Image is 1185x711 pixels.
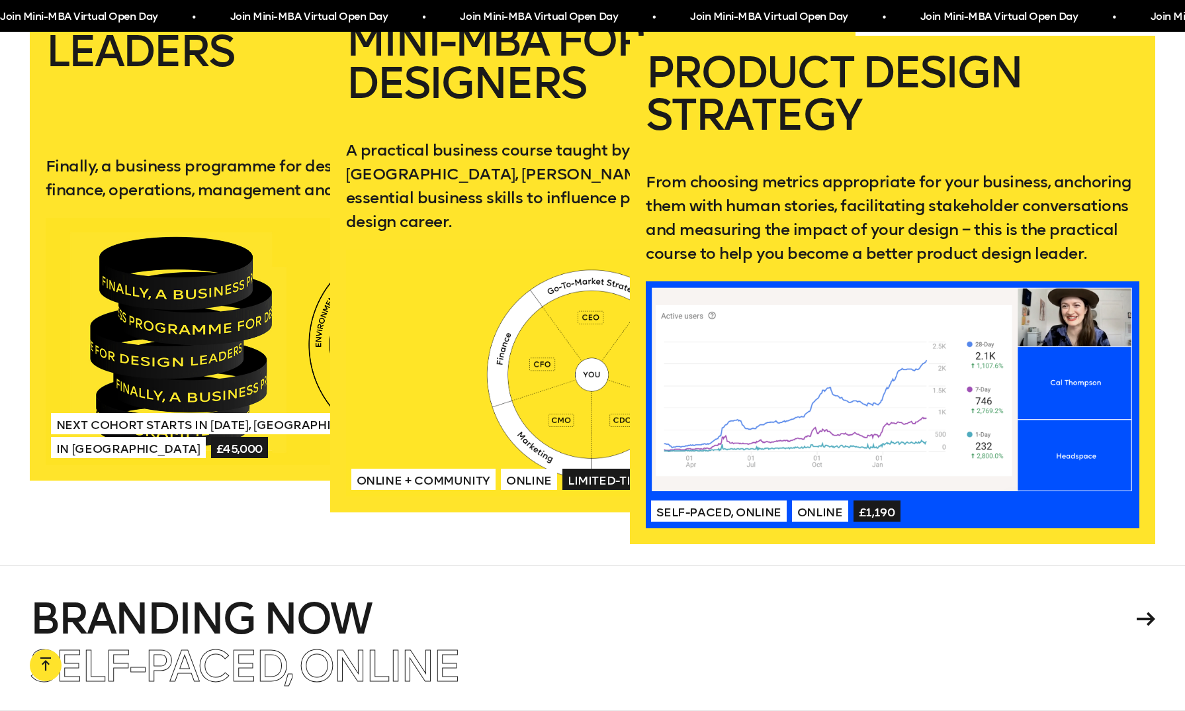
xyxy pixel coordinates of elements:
[883,5,886,29] span: •
[501,469,557,490] span: Online
[330,4,856,512] a: Mini-MBA for DesignersA practical business course taught by product leaders at [GEOGRAPHIC_DATA],...
[630,36,1155,544] a: Product Design StrategyFrom choosing metrics appropriate for your business, anchoring them with h...
[211,437,269,458] span: £45,000
[51,413,466,434] span: Next Cohort Starts in [DATE], [GEOGRAPHIC_DATA] & [US_STATE]
[652,5,656,29] span: •
[646,52,1139,149] h2: Product Design Strategy
[351,469,496,490] span: Online + Community
[854,500,900,522] span: £1,190
[562,469,737,490] span: Limited-time price: £2,100
[51,437,206,458] span: In [GEOGRAPHIC_DATA]
[46,154,539,202] p: Finally, a business programme for design leaders. Learn about finance, operations, management and...
[192,5,195,29] span: •
[792,500,848,522] span: Online
[30,640,459,692] span: Self-paced, Online
[346,138,840,234] p: A practical business course taught by product leaders at [GEOGRAPHIC_DATA], [PERSON_NAME] and mor...
[422,5,425,29] span: •
[1112,5,1116,29] span: •
[30,598,1132,640] h4: Branding Now
[646,170,1139,265] p: From choosing metrics appropriate for your business, anchoring them with human stories, facilitat...
[346,20,840,117] h2: Mini-MBA for Designers
[651,500,787,522] span: Self-paced, Online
